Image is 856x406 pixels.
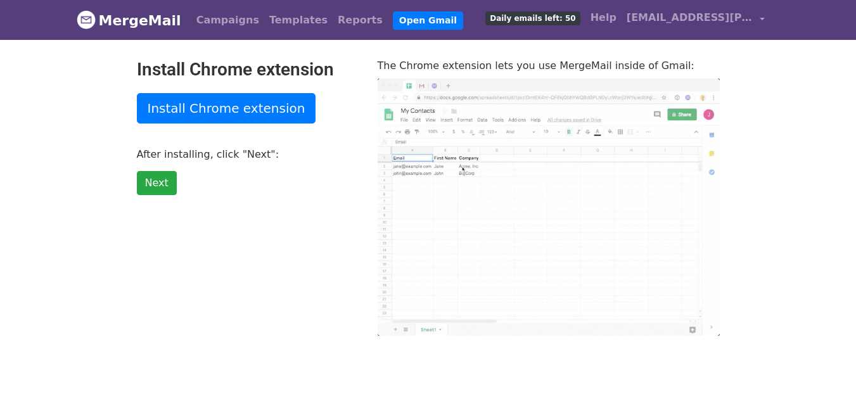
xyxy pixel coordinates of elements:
p: The Chrome extension lets you use MergeMail inside of Gmail: [378,59,720,72]
a: Next [137,171,177,195]
h2: Install Chrome extension [137,59,359,80]
a: Campaigns [191,8,264,33]
a: Reports [333,8,388,33]
a: MergeMail [77,7,181,34]
a: [EMAIL_ADDRESS][PERSON_NAME][DOMAIN_NAME] [622,5,770,35]
img: MergeMail logo [77,10,96,29]
a: Templates [264,8,333,33]
a: Help [585,5,622,30]
a: Open Gmail [393,11,463,30]
a: Daily emails left: 50 [480,5,585,30]
p: After installing, click "Next": [137,148,359,161]
span: [EMAIL_ADDRESS][PERSON_NAME][DOMAIN_NAME] [627,10,753,25]
span: Daily emails left: 50 [485,11,580,25]
a: Install Chrome extension [137,93,316,124]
